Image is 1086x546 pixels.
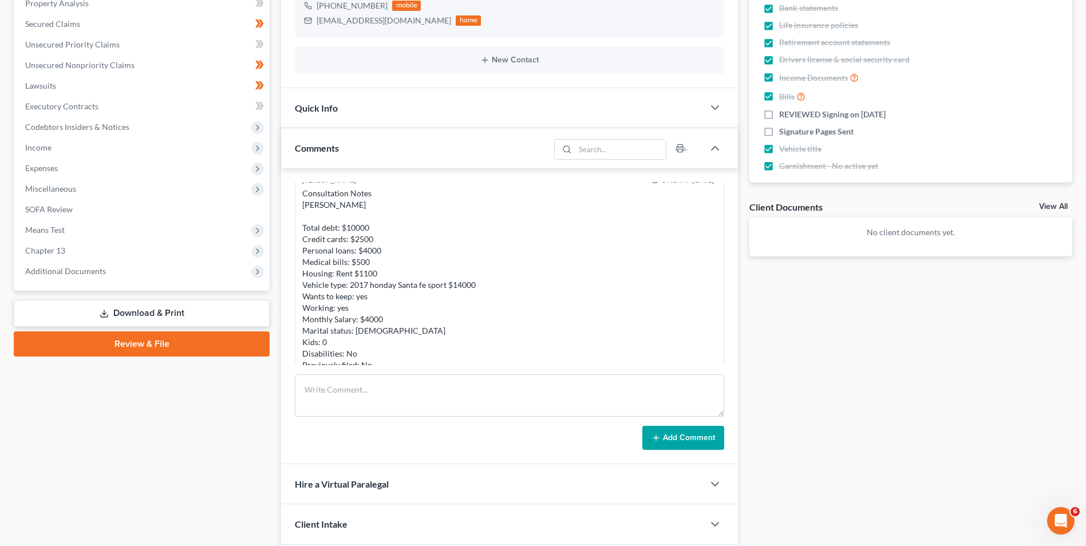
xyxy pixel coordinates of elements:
span: Secured Claims [25,19,80,29]
a: View All [1039,203,1068,211]
a: Secured Claims [16,14,270,34]
span: Signature Pages Sent [779,126,854,137]
a: Executory Contracts [16,96,270,117]
span: Unsecured Priority Claims [25,39,120,49]
a: Review & File [14,331,270,357]
span: Vehicle title [779,143,822,155]
span: Hire a Virtual Paralegal [295,478,389,489]
span: Client Intake [295,519,347,529]
span: REVIEWED Signing on [DATE] [779,109,886,120]
span: 6 [1071,507,1080,516]
div: home [456,15,481,26]
span: Income Documents [779,72,848,84]
a: SOFA Review [16,199,270,220]
span: Garnishment - No active yet [779,160,878,172]
input: Search... [575,140,666,159]
div: mobile [392,1,421,11]
a: Lawsuits [16,76,270,96]
iframe: Intercom live chat [1047,507,1075,535]
span: Miscellaneous [25,184,76,193]
a: Unsecured Priority Claims [16,34,270,55]
span: SOFA Review [25,204,73,214]
div: Client Documents [749,201,823,213]
span: Additional Documents [25,266,106,276]
div: Consultation Notes [PERSON_NAME] Total debt: $10000 Credit cards: $2500 Personal loans: $4000 Med... [302,188,717,417]
span: Lawsuits [25,81,56,90]
span: Life insurance policies [779,19,858,31]
span: Unsecured Nonpriority Claims [25,60,135,70]
button: Add Comment [642,426,724,450]
a: Unsecured Nonpriority Claims [16,55,270,76]
span: Chapter 13 [25,246,65,255]
span: Bank statements [779,2,838,14]
span: Retirement account statements [779,37,890,48]
span: Income [25,143,52,152]
p: No client documents yet. [759,227,1063,238]
span: Quick Info [295,102,338,113]
span: Means Test [25,225,65,235]
span: Bills [779,91,795,102]
span: Comments [295,143,339,153]
span: Codebtors Insiders & Notices [25,122,129,132]
span: Drivers license & social security card [779,54,910,65]
span: Expenses [25,163,58,173]
a: Download & Print [14,300,270,327]
div: [EMAIL_ADDRESS][DOMAIN_NAME] [317,15,451,26]
button: New Contact [304,56,715,65]
span: Executory Contracts [25,101,98,111]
